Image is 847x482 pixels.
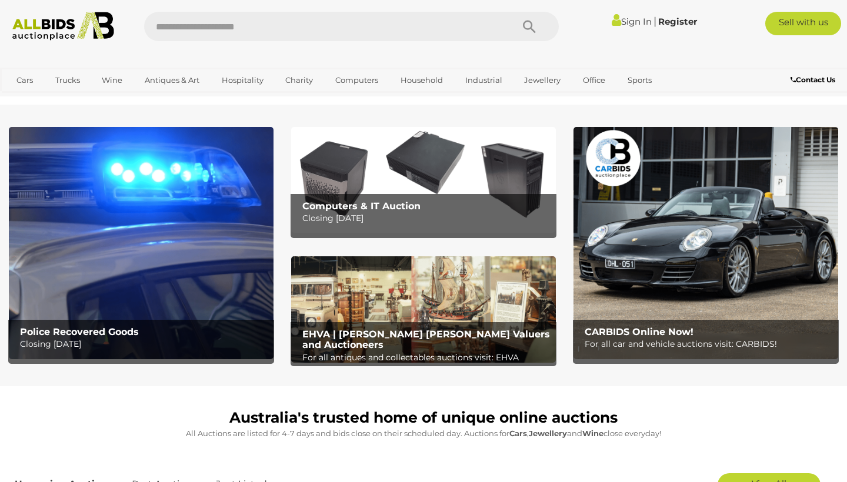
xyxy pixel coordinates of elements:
p: Closing [DATE] [20,337,268,352]
b: Contact Us [791,75,835,84]
a: Computers & IT Auction Computers & IT Auction Closing [DATE] [291,127,556,233]
span: | [653,15,656,28]
b: Computers & IT Auction [302,200,421,212]
h1: Australia's trusted home of unique online auctions [15,410,832,426]
a: Hospitality [214,71,271,90]
p: For all antiques and collectables auctions visit: EHVA [302,350,550,365]
b: EHVA | [PERSON_NAME] [PERSON_NAME] Valuers and Auctioneers [302,329,550,350]
a: Industrial [458,71,510,90]
a: Wine [94,71,130,90]
a: Antiques & Art [137,71,207,90]
a: Police Recovered Goods Police Recovered Goods Closing [DATE] [9,127,274,359]
p: All Auctions are listed for 4-7 days and bids close on their scheduled day. Auctions for , and cl... [15,427,832,440]
b: Police Recovered Goods [20,326,139,337]
a: Charity [278,71,321,90]
a: Computers [328,71,386,90]
a: Contact Us [791,73,838,86]
a: Trucks [48,71,88,90]
a: Sign In [612,16,652,27]
strong: Wine [582,429,603,438]
a: Jewellery [516,71,568,90]
img: CARBIDS Online Now! [573,127,838,359]
img: Allbids.com.au [6,12,121,41]
b: CARBIDS Online Now! [585,326,693,337]
img: Computers & IT Auction [291,127,556,233]
a: Office [575,71,613,90]
p: Closing [DATE] [302,211,550,226]
strong: Jewellery [529,429,567,438]
a: Sports [620,71,659,90]
p: For all car and vehicle auctions visit: CARBIDS! [585,337,832,352]
img: EHVA | Evans Hastings Valuers and Auctioneers [291,256,556,362]
a: Register [658,16,697,27]
img: Police Recovered Goods [9,127,274,359]
a: [GEOGRAPHIC_DATA] [9,90,108,109]
a: Household [393,71,451,90]
a: CARBIDS Online Now! CARBIDS Online Now! For all car and vehicle auctions visit: CARBIDS! [573,127,838,359]
a: Sell with us [765,12,841,35]
a: Cars [9,71,41,90]
strong: Cars [509,429,527,438]
a: EHVA | Evans Hastings Valuers and Auctioneers EHVA | [PERSON_NAME] [PERSON_NAME] Valuers and Auct... [291,256,556,362]
button: Search [500,12,559,41]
